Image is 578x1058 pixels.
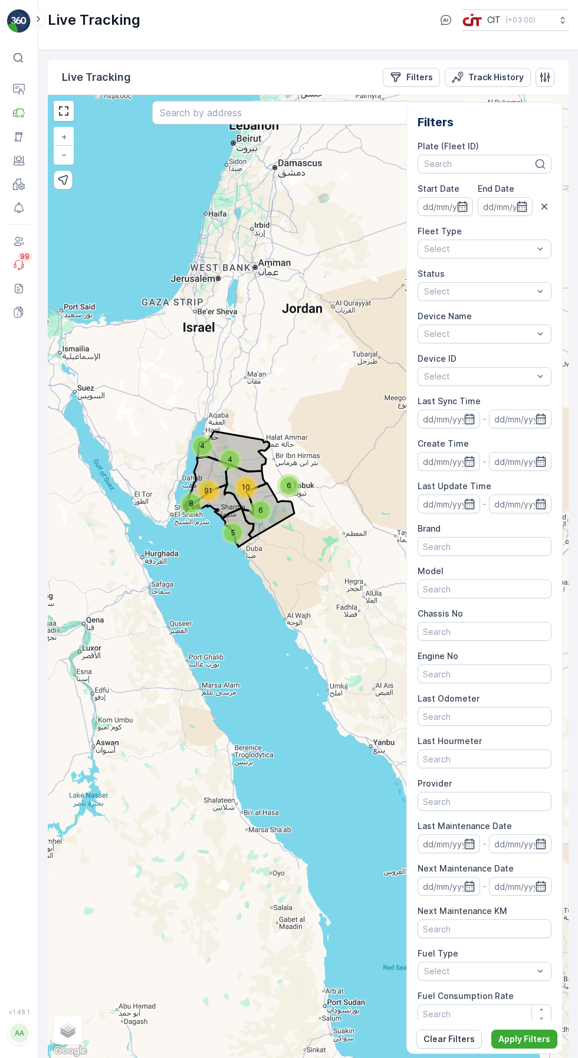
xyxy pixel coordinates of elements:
[61,132,67,142] span: +
[10,1024,29,1043] div: AA
[418,693,480,703] label: Last Odometer
[489,494,551,513] input: dd/mm/yyyy
[418,792,551,811] input: Search
[445,68,531,87] button: Track History
[258,506,263,515] span: 6
[462,14,482,27] img: cit-logo_pOk6rL0.png
[228,455,232,464] span: 4
[221,521,245,545] div: 5
[242,483,250,492] span: 10
[491,1030,557,1049] button: Apply Filters
[406,71,433,83] p: Filters
[249,499,272,522] div: 6
[498,1033,550,1045] p: Apply Filters
[7,253,31,277] a: 99
[277,474,301,497] div: 6
[7,1018,31,1049] button: AA
[152,101,465,125] input: Search by address
[489,410,551,428] input: dd/mm/yyyy
[7,1008,31,1016] span: v 1.48.1
[418,197,472,216] input: dd/mm/yyyy
[418,664,551,683] input: Search
[196,479,220,503] div: 91
[418,863,514,873] label: Next Maintenance Date
[7,9,31,33] img: logo
[20,252,29,261] p: 99
[418,736,482,746] label: Last Hourmeter
[462,9,569,31] button: CIT(+03:00)
[418,707,551,726] input: Search
[418,226,462,236] label: Fleet Type
[418,906,507,916] label: Next Maintenance KM
[416,1030,482,1049] button: Clear Filters
[418,268,445,279] label: Status
[189,499,193,507] span: 8
[424,328,533,340] p: Select
[424,286,533,297] p: Select
[478,197,533,216] input: dd/mm/yyyy
[418,410,480,428] input: dd/mm/yyyy
[418,311,472,321] label: Device Name
[489,452,551,471] input: dd/mm/yyyy
[200,441,205,450] span: 4
[418,948,458,958] label: Fuel Type
[482,837,487,851] p: -
[482,497,487,511] p: -
[61,149,67,159] span: −
[418,452,480,471] input: dd/mm/yyyy
[418,396,481,406] label: Last Sync Time
[487,14,501,26] p: CIT
[418,481,491,491] label: Last Update Time
[418,579,551,598] input: Search
[55,128,73,146] a: Zoom In
[418,877,480,896] input: dd/mm/yyyy
[383,68,440,87] button: Filters
[418,353,457,363] label: Device ID
[489,834,551,853] input: dd/mm/yyyy
[418,622,551,641] input: Search
[418,834,480,853] input: dd/mm/yyyy
[418,651,458,661] label: Engine No
[418,141,479,151] label: Plate (Fleet ID)
[418,749,551,768] input: Search
[482,412,487,426] p: -
[482,454,487,469] p: -
[489,877,551,896] input: dd/mm/yyyy
[505,15,536,25] p: ( +03:00 )
[423,1033,475,1045] p: Clear Filters
[418,438,469,448] label: Create Time
[418,919,551,938] input: Search
[55,146,73,163] a: Zoom Out
[62,69,131,86] p: Live Tracking
[418,113,551,131] h2: Filters
[418,537,551,556] input: Search
[418,1004,551,1023] input: Search
[218,448,242,471] div: 4
[191,434,214,458] div: 4
[418,566,444,576] label: Model
[418,778,452,788] label: Provider
[424,371,533,382] p: Select
[204,486,212,495] span: 91
[418,494,480,513] input: dd/mm/yyyy
[418,523,441,533] label: Brand
[234,476,258,499] div: 10
[48,11,140,30] p: Live Tracking
[418,821,512,831] label: Last Maintenance Date
[424,158,533,170] p: Search
[482,879,487,893] p: -
[418,184,459,194] label: Start Date
[179,492,203,515] div: 8
[468,71,524,83] p: Track History
[55,1017,81,1043] a: Layers
[478,184,514,194] label: End Date
[55,102,73,120] a: View Fullscreen
[424,965,533,977] p: Select
[418,991,514,1001] label: Fuel Consumption Rate
[424,243,533,255] p: Select
[418,608,463,618] label: Chassis No
[287,481,291,490] span: 6
[231,528,235,537] span: 5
